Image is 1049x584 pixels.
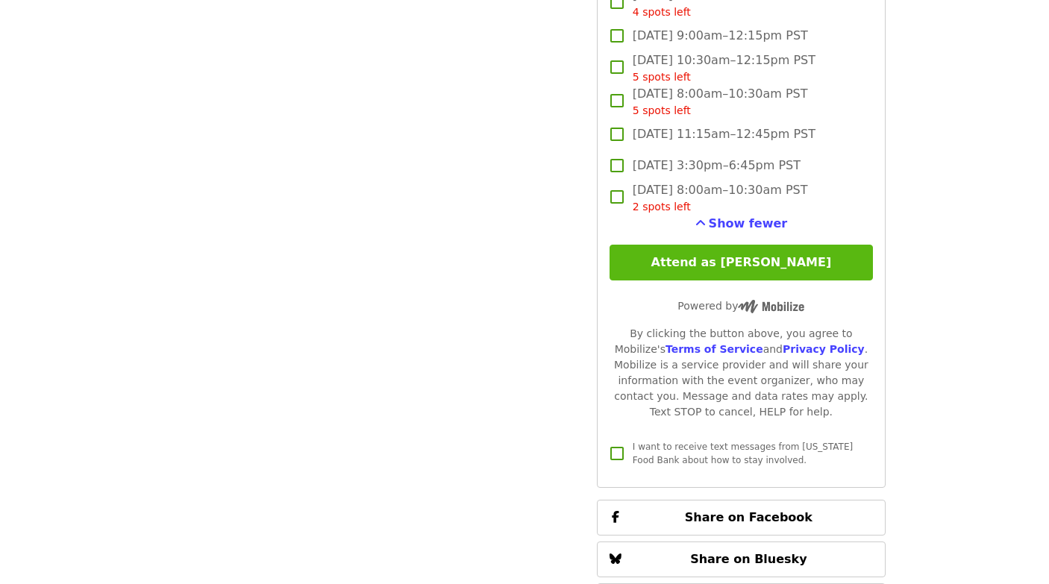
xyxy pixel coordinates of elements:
span: [DATE] 10:30am–12:15pm PST [633,51,815,85]
button: Share on Bluesky [597,541,886,577]
button: Attend as [PERSON_NAME] [610,245,873,280]
span: 5 spots left [633,104,691,116]
button: See more timeslots [695,215,788,233]
img: Powered by Mobilize [738,300,804,313]
span: 4 spots left [633,6,691,18]
span: [DATE] 8:00am–10:30am PST [633,181,808,215]
span: [DATE] 9:00am–12:15pm PST [633,27,808,45]
span: 2 spots left [633,201,691,213]
div: By clicking the button above, you agree to Mobilize's and . Mobilize is a service provider and wi... [610,326,873,420]
span: I want to receive text messages from [US_STATE] Food Bank about how to stay involved. [633,442,853,465]
button: Share on Facebook [597,500,886,536]
span: Share on Facebook [685,510,812,524]
span: [DATE] 3:30pm–6:45pm PST [633,157,801,175]
span: Powered by [677,300,804,312]
span: [DATE] 11:15am–12:45pm PST [633,125,815,143]
span: 5 spots left [633,71,691,83]
span: Show fewer [709,216,788,230]
a: Terms of Service [666,343,763,355]
span: Share on Bluesky [690,552,807,566]
a: Privacy Policy [783,343,865,355]
span: [DATE] 8:00am–10:30am PST [633,85,808,119]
